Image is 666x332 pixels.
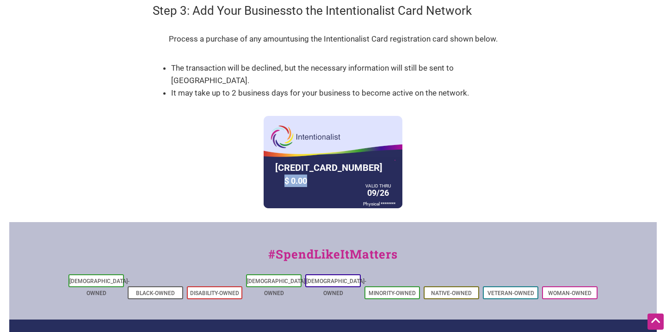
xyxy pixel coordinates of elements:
[363,184,393,200] div: 09/26
[171,62,504,87] li: The transaction will be declined, but the necessary information will still be sent to [GEOGRAPHIC...
[369,290,416,296] a: Minority-Owned
[431,290,472,296] a: Native-Owned
[153,2,513,19] h3: Step 3: Add Your Business to the Intentionalist Card Network
[69,278,129,296] a: [DEMOGRAPHIC_DATA]-Owned
[548,290,592,296] a: Woman-Owned
[136,290,175,296] a: Black-Owned
[9,245,657,272] div: #SpendLikeItMatters
[273,160,385,175] div: [CREDIT_CARD_NUMBER]
[247,278,307,296] a: [DEMOGRAPHIC_DATA]-Owned
[647,314,664,330] div: Scroll Back to Top
[365,185,391,187] div: VALID THRU
[306,278,366,296] a: [DEMOGRAPHIC_DATA]-Owned
[169,33,498,45] p: Process a purchase of any amount using the Intentionalist Card registration card shown below.
[487,290,534,296] a: Veteran-Owned
[190,290,239,296] a: Disability-Owned
[171,87,504,99] li: It may take up to 2 business days for your business to become active on the network.
[282,174,361,188] div: $ 0.00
